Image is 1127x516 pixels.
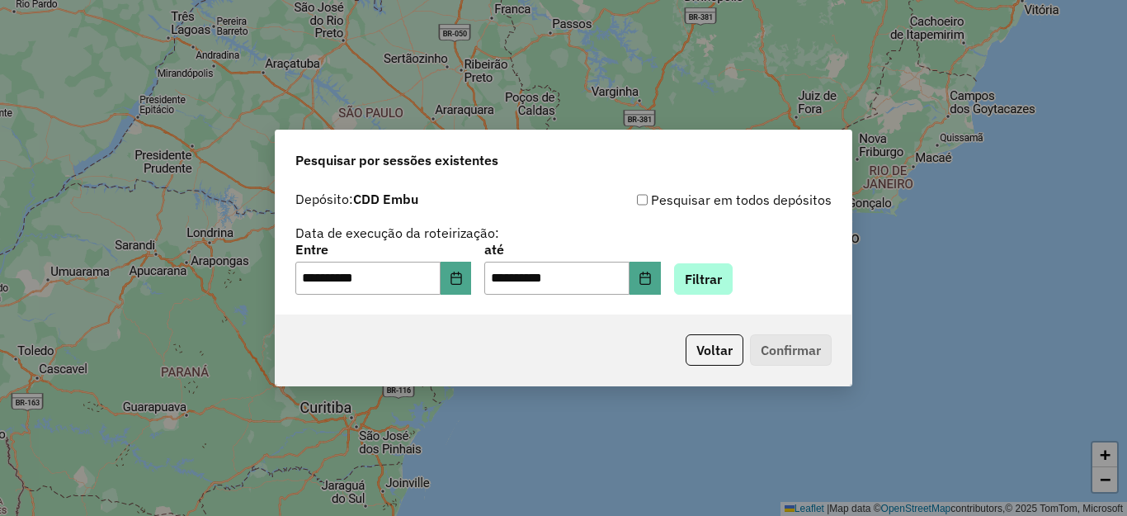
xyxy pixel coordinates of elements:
strong: CDD Embu [353,191,418,207]
button: Choose Date [441,262,472,295]
label: Entre [295,239,471,259]
button: Filtrar [674,263,733,295]
button: Voltar [686,334,743,366]
div: Pesquisar em todos depósitos [563,190,832,210]
button: Choose Date [630,262,661,295]
label: Depósito: [295,189,418,209]
label: até [484,239,660,259]
label: Data de execução da roteirização: [295,223,499,243]
span: Pesquisar por sessões existentes [295,150,498,170]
